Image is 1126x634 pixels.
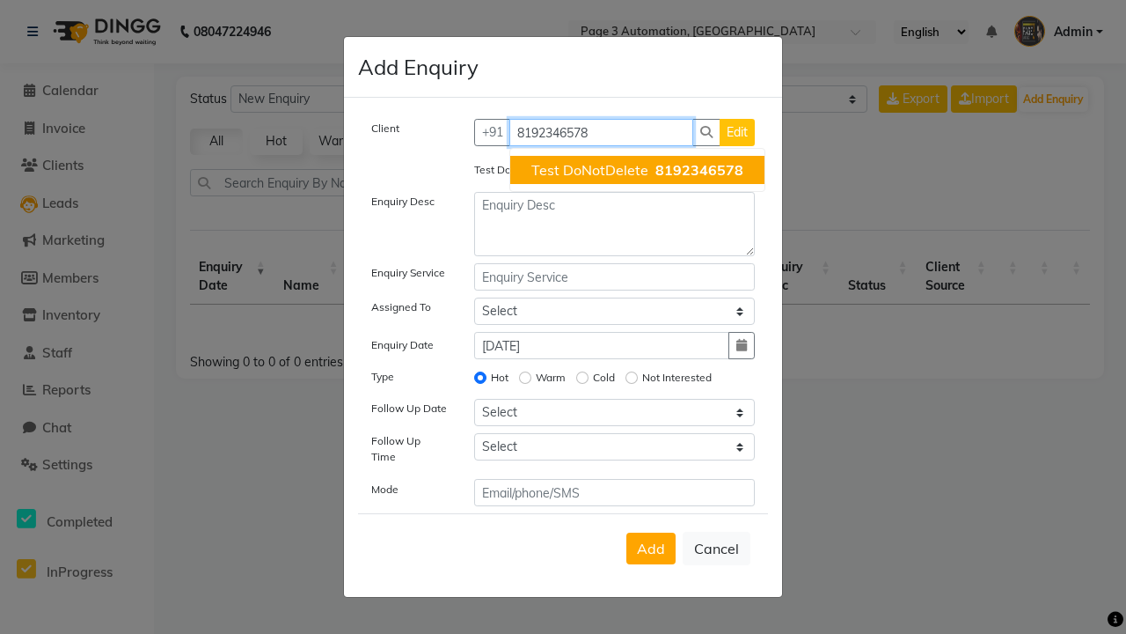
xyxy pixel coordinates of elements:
label: Not Interested [642,370,712,386]
label: Follow Up Date [371,401,447,417]
label: Hot [491,370,508,386]
label: Warm [536,370,566,386]
label: Enquiry Desc [371,194,435,210]
input: Search by Name/Mobile/Email/Code [509,119,694,146]
label: Follow Up Time [371,433,448,465]
label: Enquiry Service [371,265,445,281]
button: +91 [474,119,511,146]
button: Edit [720,119,755,146]
input: Email/phone/SMS [474,479,756,506]
span: Test DoNotDelete [531,161,648,179]
label: Test DoNotDelete [474,162,561,178]
h4: Add Enquiry [358,51,479,83]
span: 8192346578 [655,161,743,179]
label: Cold [593,370,615,386]
span: Add [637,540,665,557]
label: Enquiry Date [371,337,434,353]
input: Enquiry Service [474,263,756,291]
label: Assigned To [371,299,431,315]
button: Cancel [683,532,750,565]
label: Mode [371,482,398,498]
label: Type [371,369,394,385]
label: Client [371,121,399,136]
span: Edit [727,124,748,140]
button: Add [626,533,676,564]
